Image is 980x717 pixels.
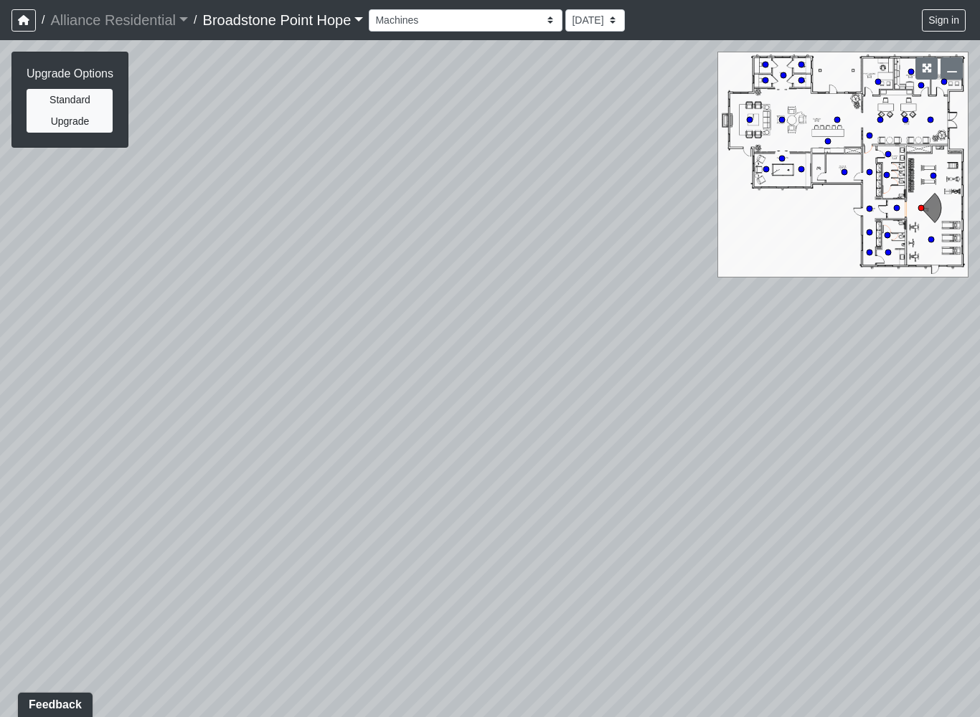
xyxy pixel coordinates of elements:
button: Sign in [922,9,966,32]
a: Broadstone Point Hope [203,6,364,34]
iframe: Ybug feedback widget [11,688,100,717]
h6: Upgrade Options [27,67,113,80]
span: / [188,6,202,34]
button: Upgrade [27,110,113,133]
a: Alliance Residential [50,6,188,34]
span: / [36,6,50,34]
button: Standard [27,89,113,111]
